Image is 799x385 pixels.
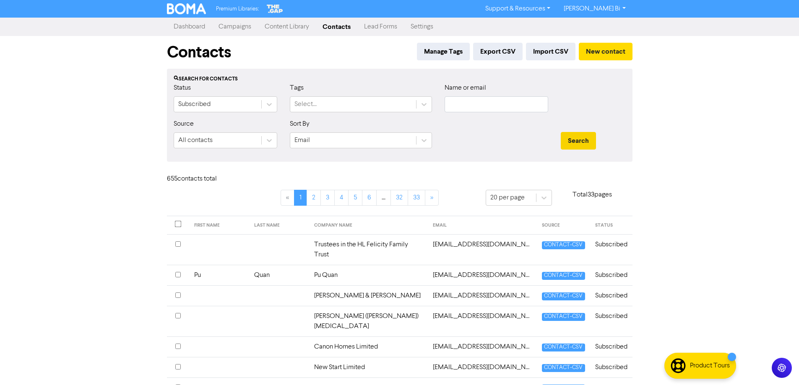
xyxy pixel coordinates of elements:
[174,75,626,83] div: Search for contacts
[294,135,310,145] div: Email
[479,2,557,16] a: Support & Resources
[542,241,585,249] span: CONTACT-CSV
[408,190,425,206] a: Page 33
[542,272,585,280] span: CONTACT-CSV
[590,265,632,285] td: Subscribed
[428,336,537,357] td: 32736988@qq.com
[167,3,206,14] img: BOMA Logo
[537,216,590,235] th: SOURCE
[309,285,428,306] td: [PERSON_NAME] & [PERSON_NAME]
[390,190,408,206] a: Page 32
[174,119,194,129] label: Source
[428,234,537,265] td: 13802803243@163.com
[249,265,309,285] td: Quan
[309,216,428,235] th: COMPANY NAME
[417,43,470,60] button: Manage Tags
[428,357,537,377] td: 37734204@qq.com
[542,344,585,351] span: CONTACT-CSV
[526,43,575,60] button: Import CSV
[309,306,428,336] td: [PERSON_NAME] ([PERSON_NAME]) [MEDICAL_DATA]
[316,18,357,35] a: Contacts
[542,313,585,321] span: CONTACT-CSV
[334,190,349,206] a: Page 4
[404,18,440,35] a: Settings
[307,190,321,206] a: Page 2
[189,216,249,235] th: FIRST NAME
[445,83,486,93] label: Name or email
[290,83,304,93] label: Tags
[290,119,310,129] label: Sort By
[590,285,632,306] td: Subscribed
[178,99,211,109] div: Subscribed
[428,285,537,306] td: 2517214550@qq.com
[216,6,259,12] span: Premium Libraries:
[167,43,231,62] h1: Contacts
[348,190,362,206] a: Page 5
[189,265,249,285] td: Pu
[212,18,258,35] a: Campaigns
[167,18,212,35] a: Dashboard
[178,135,213,145] div: All contacts
[428,265,537,285] td: 190416889@qq.com
[590,306,632,336] td: Subscribed
[490,193,525,203] div: 20 per page
[552,190,632,200] p: Total 33 pages
[320,190,335,206] a: Page 3
[167,175,234,183] h6: 655 contact s total
[694,295,799,385] iframe: Chat Widget
[174,83,191,93] label: Status
[542,292,585,300] span: CONTACT-CSV
[473,43,523,60] button: Export CSV
[425,190,439,206] a: »
[362,190,377,206] a: Page 6
[590,234,632,265] td: Subscribed
[590,336,632,357] td: Subscribed
[428,306,537,336] td: 2tinabal@gmail.com
[590,216,632,235] th: STATUS
[309,357,428,377] td: New Start Limited
[309,234,428,265] td: Trustees in the HL Felicity Family Trust
[561,132,596,150] button: Search
[309,265,428,285] td: Pu Quan
[249,216,309,235] th: LAST NAME
[265,3,284,14] img: The Gap
[557,2,632,16] a: [PERSON_NAME] Bi
[579,43,632,60] button: New contact
[309,336,428,357] td: Canon Homes Limited
[294,190,307,206] a: Page 1 is your current page
[428,216,537,235] th: EMAIL
[258,18,316,35] a: Content Library
[357,18,404,35] a: Lead Forms
[294,99,317,109] div: Select...
[542,364,585,372] span: CONTACT-CSV
[590,357,632,377] td: Subscribed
